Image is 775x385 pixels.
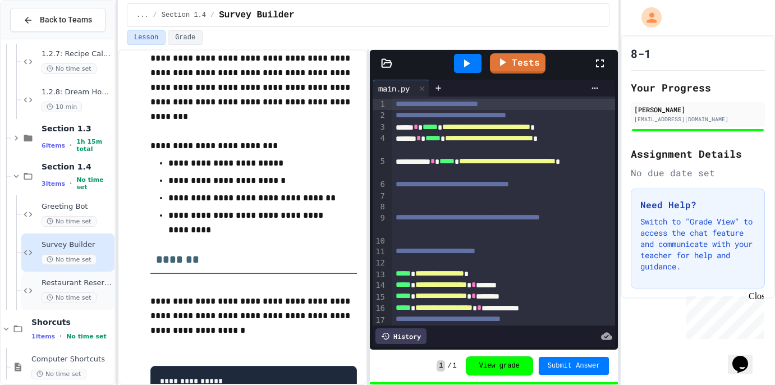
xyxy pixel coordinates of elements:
[42,142,65,149] span: 6 items
[373,303,387,314] div: 16
[539,357,609,375] button: Submit Answer
[728,340,764,374] iframe: chat widget
[42,63,97,74] span: No time set
[42,254,97,265] span: No time set
[42,278,112,288] span: Restaurant Reservation System
[42,180,65,187] span: 3 items
[640,216,755,272] p: Switch to "Grade View" to access the chat feature and communicate with your teacher for help and ...
[373,246,387,258] div: 11
[447,361,451,370] span: /
[42,88,112,97] span: 1.2.8: Dream Home ASCII Art
[31,369,86,379] span: No time set
[4,4,77,71] div: Chat with us now!Close
[373,179,387,190] div: 6
[373,133,387,156] div: 4
[631,80,765,95] h2: Your Progress
[373,156,387,179] div: 5
[42,162,112,172] span: Section 1.4
[66,333,107,340] span: No time set
[373,280,387,291] div: 14
[153,11,157,20] span: /
[136,11,149,20] span: ...
[548,361,600,370] span: Submit Answer
[42,123,112,134] span: Section 1.3
[453,361,457,370] span: 1
[40,14,92,26] span: Back to Teams
[162,11,206,20] span: Section 1.4
[373,80,429,97] div: main.py
[631,166,765,180] div: No due date set
[210,11,214,20] span: /
[31,355,112,364] span: Computer Shortcuts
[76,176,112,191] span: No time set
[70,141,72,150] span: •
[76,138,112,153] span: 1h 15m total
[373,82,415,94] div: main.py
[682,291,764,339] iframe: chat widget
[437,360,445,372] span: 1
[10,8,106,32] button: Back to Teams
[375,328,427,344] div: History
[373,315,387,326] div: 17
[219,8,294,22] span: Survey Builder
[373,258,387,269] div: 12
[631,146,765,162] h2: Assignment Details
[373,110,387,121] div: 2
[31,333,55,340] span: 1 items
[634,104,762,114] div: [PERSON_NAME]
[70,179,72,188] span: •
[373,201,387,213] div: 8
[630,4,664,30] div: My Account
[42,49,112,59] span: 1.2.7: Recipe Calculator
[127,30,166,45] button: Lesson
[373,292,387,303] div: 15
[42,216,97,227] span: No time set
[42,202,112,212] span: Greeting Bot
[373,191,387,202] div: 7
[42,102,82,112] span: 10 min
[631,45,651,61] h1: 8-1
[373,213,387,236] div: 9
[59,332,62,341] span: •
[466,356,533,375] button: View grade
[373,122,387,133] div: 3
[373,269,387,281] div: 13
[373,99,387,110] div: 1
[31,317,112,327] span: Shorcuts
[168,30,203,45] button: Grade
[490,53,545,74] a: Tests
[640,198,755,212] h3: Need Help?
[373,236,387,247] div: 10
[634,115,762,123] div: [EMAIL_ADDRESS][DOMAIN_NAME]
[42,240,112,250] span: Survey Builder
[42,292,97,303] span: No time set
